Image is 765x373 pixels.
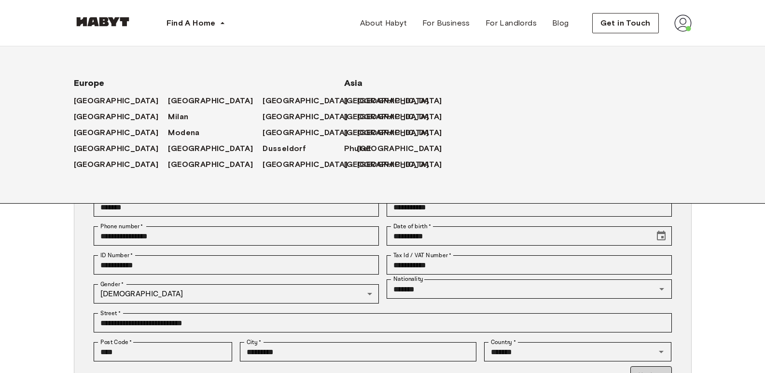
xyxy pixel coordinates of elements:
a: [GEOGRAPHIC_DATA] [344,95,439,107]
span: [GEOGRAPHIC_DATA] [263,95,348,107]
span: [GEOGRAPHIC_DATA] [263,111,348,123]
button: Get in Touch [592,13,659,33]
a: [GEOGRAPHIC_DATA] [74,127,168,138]
button: Find A Home [159,14,233,33]
span: [GEOGRAPHIC_DATA] [74,159,159,170]
label: Date of birth [393,222,431,231]
span: [GEOGRAPHIC_DATA] [344,127,429,138]
a: [GEOGRAPHIC_DATA] [344,127,439,138]
a: [GEOGRAPHIC_DATA] [263,111,357,123]
a: [GEOGRAPHIC_DATA] [357,143,452,154]
span: [GEOGRAPHIC_DATA] [74,143,159,154]
span: [GEOGRAPHIC_DATA] [168,95,253,107]
span: [GEOGRAPHIC_DATA] [344,95,429,107]
span: Get in Touch [600,17,651,29]
button: Choose date, selected date is Apr 26, 1981 [652,226,671,246]
label: Phone number [100,222,143,231]
a: [GEOGRAPHIC_DATA] [74,111,168,123]
button: Open [654,345,668,359]
a: [GEOGRAPHIC_DATA] [357,95,452,107]
a: Phuket [344,143,381,154]
a: Blog [544,14,577,33]
a: Milan [168,111,198,123]
span: [GEOGRAPHIC_DATA] [263,127,348,138]
label: Gender [100,280,124,289]
span: [GEOGRAPHIC_DATA] [74,111,159,123]
a: [GEOGRAPHIC_DATA] [263,159,357,170]
a: Dusseldorf [263,143,316,154]
a: [GEOGRAPHIC_DATA] [344,159,439,170]
a: [GEOGRAPHIC_DATA] [74,159,168,170]
span: Europe [74,77,313,89]
a: [GEOGRAPHIC_DATA] [344,111,439,123]
span: Blog [552,17,569,29]
label: Nationality [393,275,423,283]
span: About Habyt [360,17,407,29]
a: Modena [168,127,209,138]
span: [GEOGRAPHIC_DATA] [344,111,429,123]
a: [GEOGRAPHIC_DATA] [357,111,452,123]
label: Street [100,309,121,318]
label: ID Number [100,251,133,260]
span: [GEOGRAPHIC_DATA] [168,159,253,170]
span: For Landlords [486,17,537,29]
span: [GEOGRAPHIC_DATA] [263,159,348,170]
span: Modena [168,127,199,138]
span: [GEOGRAPHIC_DATA] [357,143,442,154]
a: For Landlords [478,14,544,33]
span: [GEOGRAPHIC_DATA] [344,159,429,170]
a: [GEOGRAPHIC_DATA] [357,127,452,138]
span: Find A Home [167,17,216,29]
span: [GEOGRAPHIC_DATA] [74,127,159,138]
span: Asia [344,77,421,89]
a: [GEOGRAPHIC_DATA] [168,143,263,154]
a: About Habyt [352,14,415,33]
a: [GEOGRAPHIC_DATA] [357,159,452,170]
a: [GEOGRAPHIC_DATA] [168,95,263,107]
button: Open [655,282,668,296]
a: [GEOGRAPHIC_DATA] [74,143,168,154]
a: [GEOGRAPHIC_DATA] [263,127,357,138]
span: [GEOGRAPHIC_DATA] [74,95,159,107]
a: For Business [415,14,478,33]
img: avatar [674,14,692,32]
img: Habyt [74,17,132,27]
label: City [247,338,262,346]
span: Dusseldorf [263,143,306,154]
a: [GEOGRAPHIC_DATA] [74,95,168,107]
div: [DEMOGRAPHIC_DATA] [94,284,379,304]
a: [GEOGRAPHIC_DATA] [263,95,357,107]
label: Post Code [100,338,132,346]
span: Phuket [344,143,372,154]
a: [GEOGRAPHIC_DATA] [168,159,263,170]
span: For Business [422,17,470,29]
label: Country [491,338,516,346]
label: Tax Id / VAT Number [393,251,451,260]
span: [GEOGRAPHIC_DATA] [168,143,253,154]
span: Milan [168,111,188,123]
